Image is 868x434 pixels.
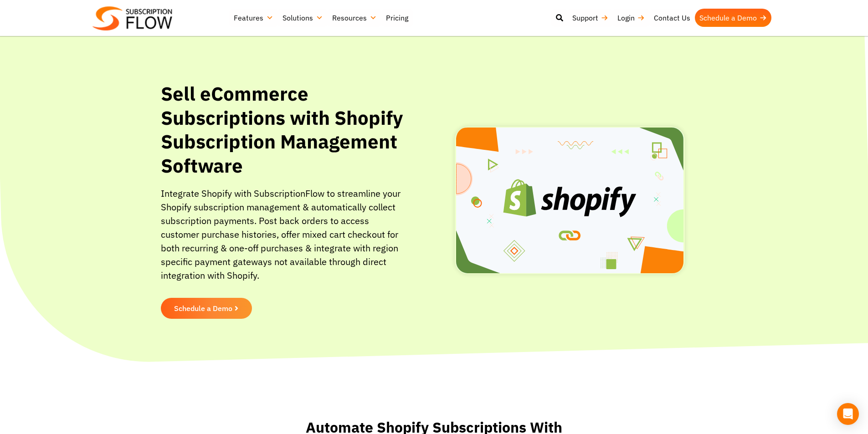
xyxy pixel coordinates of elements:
[229,9,278,27] a: Features
[568,9,613,27] a: Support
[455,127,685,274] img: Subscriptionflow-and-shopfiy
[161,187,409,291] p: Integrate Shopify with SubscriptionFlow to streamline your Shopify subscription management & auto...
[695,9,771,27] a: Schedule a Demo
[649,9,695,27] a: Contact Us
[278,9,328,27] a: Solutions
[381,9,413,27] a: Pricing
[613,9,649,27] a: Login
[92,6,172,31] img: Subscriptionflow
[837,403,859,425] div: Open Intercom Messenger
[174,305,232,312] span: Schedule a Demo
[328,9,381,27] a: Resources
[161,82,409,178] h1: Sell eCommerce Subscriptions with Shopify Subscription Management Software
[161,298,252,319] a: Schedule a Demo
